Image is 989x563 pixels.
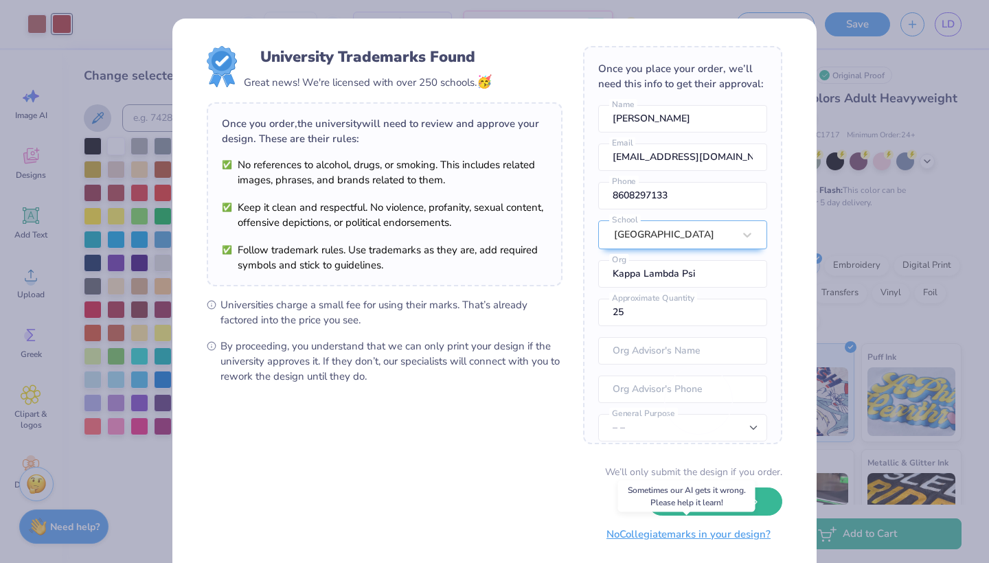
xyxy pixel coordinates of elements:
[598,376,767,403] input: Org Advisor's Phone
[598,105,767,133] input: Name
[598,299,767,326] input: Approximate Quantity
[477,73,492,90] span: 🥳
[605,465,782,479] div: We’ll only submit the design if you order.
[618,481,755,512] div: Sometimes our AI gets it wrong. Please help it learn!
[222,116,547,146] div: Once you order, the university will need to review and approve your design. These are their rules:
[220,338,562,384] span: By proceeding, you understand that we can only print your design if the university approves it. I...
[244,73,492,91] div: Great news! We're licensed with over 250 schools.
[222,157,547,187] li: No references to alcohol, drugs, or smoking. This includes related images, phrases, and brands re...
[222,200,547,230] li: Keep it clean and respectful. No violence, profanity, sexual content, offensive depictions, or po...
[595,520,782,549] button: NoCollegiatemarks in your design?
[222,242,547,273] li: Follow trademark rules. Use trademarks as they are, add required symbols and stick to guidelines.
[598,61,767,91] div: Once you place your order, we’ll need this info to get their approval:
[598,260,767,288] input: Org
[598,143,767,171] input: Email
[207,46,237,87] img: License badge
[598,182,767,209] input: Phone
[220,297,562,328] span: Universities charge a small fee for using their marks. That’s already factored into the price you...
[260,46,475,68] div: University Trademarks Found
[598,337,767,365] input: Org Advisor's Name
